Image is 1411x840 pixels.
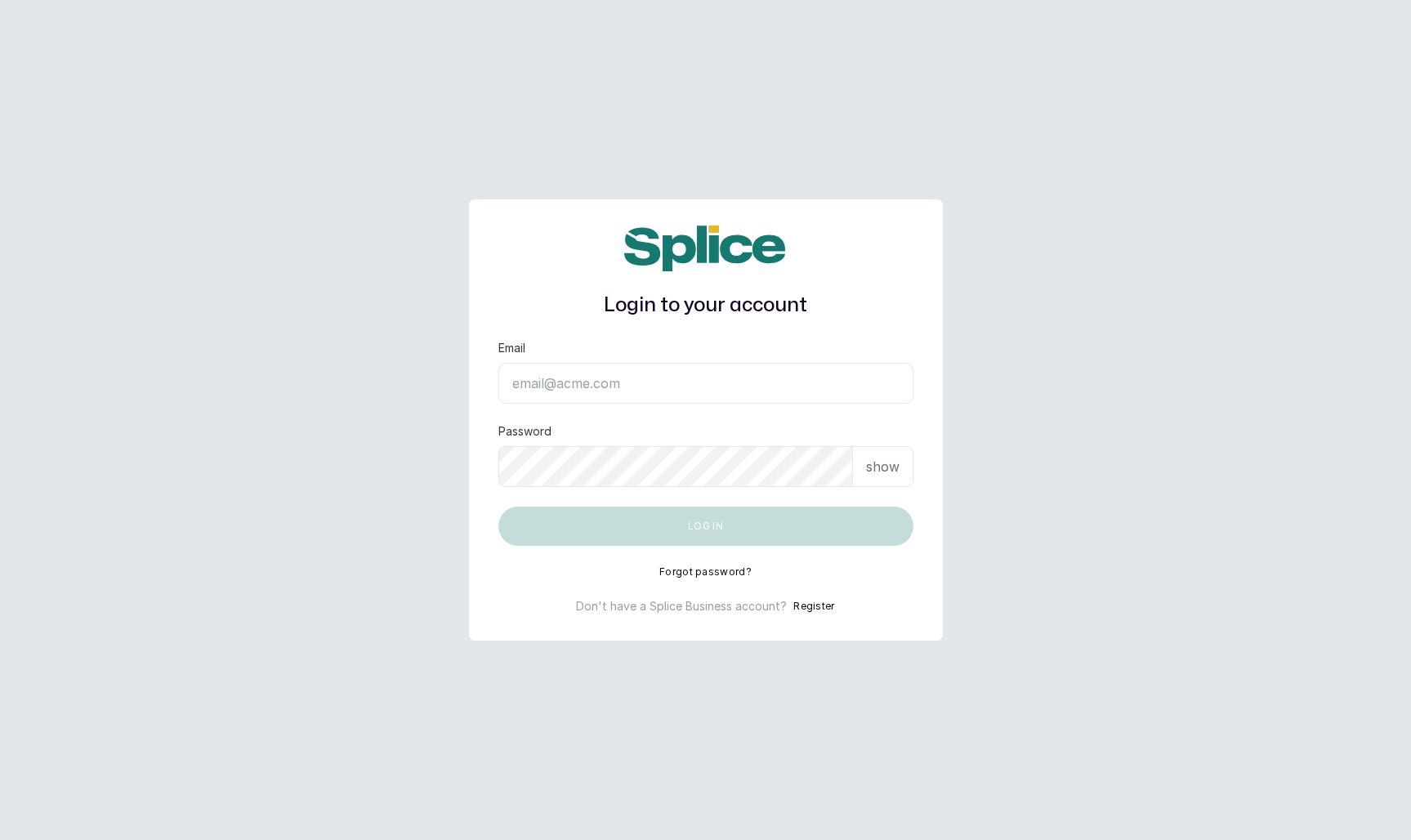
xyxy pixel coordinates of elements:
label: Password [498,423,551,440]
label: Email [498,340,525,356]
button: Forgot password? [659,565,752,579]
button: Register [793,598,834,614]
button: Log in [498,507,913,546]
p: show [866,457,900,476]
input: email@acme.com [498,363,913,404]
p: Don't have a Splice Business account? [576,598,787,614]
h1: Login to your account [498,291,913,320]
